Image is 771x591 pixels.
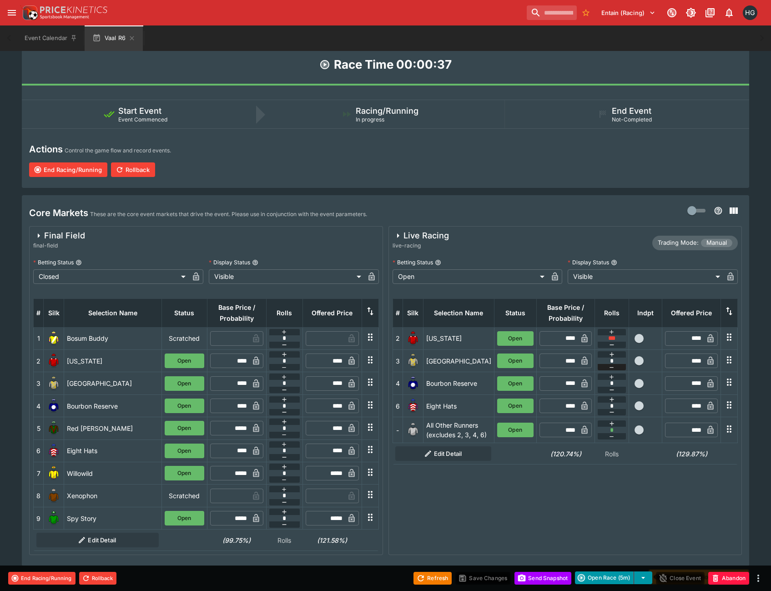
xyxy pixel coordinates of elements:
[19,25,83,51] button: Event Calendar
[33,258,74,266] p: Betting Status
[334,57,452,72] h1: Race Time 00:00:37
[64,350,162,372] td: [US_STATE]
[34,439,44,462] td: 6
[64,485,162,507] td: Xenophon
[46,511,61,525] img: runner 9
[210,535,263,545] h6: (99.75%)
[46,444,61,458] img: runner 6
[8,572,76,585] button: End Racing/Running
[34,350,44,372] td: 2
[708,572,749,585] button: Abandon
[435,259,441,266] button: Betting Status
[165,466,204,480] button: Open
[721,5,737,21] button: Notifications
[40,15,89,19] img: Sportsbook Management
[64,327,162,349] td: Bosum Buddy
[29,207,88,219] h4: Core Markets
[497,331,534,346] button: Open
[64,462,162,485] td: Willowild
[34,298,44,327] th: #
[393,241,449,250] span: live-racing
[497,354,534,368] button: Open
[90,210,367,219] p: These are the core event markets that drive the event. Please use in conjunction with the event p...
[494,298,536,327] th: Status
[111,162,155,177] button: Rollback
[161,298,207,327] th: Status
[165,354,204,368] button: Open
[406,423,420,437] img: blank-silk.png
[423,350,494,372] td: [GEOGRAPHIC_DATA]
[514,572,571,585] button: Send Snapshot
[629,298,662,327] th: Independent
[423,417,494,443] td: All Other Runners (excludes 2, 3, 4, 6)
[44,298,64,327] th: Silk
[395,446,491,461] button: Edit Detail
[33,241,85,250] span: final-field
[753,573,764,584] button: more
[596,5,661,20] button: Select Tenant
[33,269,189,284] div: Closed
[423,327,494,349] td: [US_STATE]
[302,298,362,327] th: Offered Price
[536,298,595,327] th: Base Price / Probability
[165,511,204,525] button: Open
[423,298,494,327] th: Selection Name
[64,298,162,327] th: Selection Name
[209,269,364,284] div: Visible
[575,571,634,584] button: Open Race (5m)
[393,269,548,284] div: Open
[708,573,749,582] span: Mark an event as closed and abandoned.
[683,5,699,21] button: Toggle light/dark mode
[65,146,171,155] p: Control the game flow and record events.
[36,533,159,547] button: Edit Detail
[658,238,699,248] p: Trading Mode:
[702,5,718,21] button: Documentation
[34,462,44,485] td: 7
[64,439,162,462] td: Eight Hats
[79,572,116,585] button: Rollback
[252,259,258,266] button: Display Status
[165,444,204,458] button: Open
[393,417,403,443] td: -
[165,399,204,413] button: Open
[85,25,143,51] button: Vaal R6
[64,372,162,394] td: [GEOGRAPHIC_DATA]
[701,238,732,248] span: Manual
[423,372,494,394] td: Bourbon Reserve
[165,421,204,435] button: Open
[20,4,38,22] img: PriceKinetics Logo
[393,394,403,417] td: 6
[662,298,721,327] th: Offered Price
[46,489,61,503] img: runner 8
[64,394,162,417] td: Bourbon Reserve
[40,6,107,13] img: PriceKinetics
[612,116,652,123] span: Not-Completed
[207,298,266,327] th: Base Price / Probability
[634,571,652,584] button: select merge strategy
[46,354,61,368] img: runner 2
[46,331,61,346] img: runner 1
[393,258,433,266] p: Betting Status
[575,571,652,584] div: split button
[29,162,107,177] button: End Racing/Running
[34,394,44,417] td: 4
[743,5,757,20] div: Hamish Gooch
[34,507,44,529] td: 9
[664,5,680,21] button: Connected to PK
[29,143,63,155] h4: Actions
[46,421,61,435] img: runner 5
[165,491,204,500] p: Scratched
[406,354,420,368] img: runner 3
[76,259,82,266] button: Betting Status
[165,376,204,391] button: Open
[740,3,760,23] button: Hamish Gooch
[527,5,577,20] input: search
[611,259,617,266] button: Display Status
[403,298,423,327] th: Silk
[34,485,44,507] td: 8
[539,449,592,459] h6: (120.74%)
[595,298,629,327] th: Rolls
[356,106,418,116] h5: Racing/Running
[34,417,44,439] td: 5
[165,333,204,343] p: Scratched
